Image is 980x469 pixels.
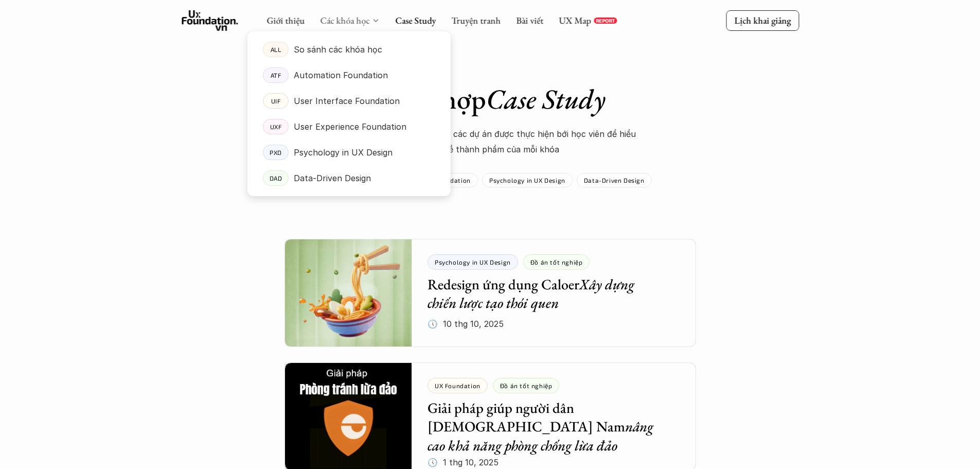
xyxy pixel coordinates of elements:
[482,173,573,187] a: Psychology in UX Design
[294,145,393,160] p: Psychology in UX Design
[310,82,670,116] h1: Tổng hợp
[270,149,282,156] p: PXD
[726,10,799,30] a: Lịch khai giảng
[489,177,565,184] p: Psychology in UX Design
[294,67,388,83] p: Automation Foundation
[270,46,281,53] p: ALL
[247,140,451,165] a: PXDPsychology in UX Design
[247,88,451,114] a: UIFUser Interface Foundation
[247,114,451,140] a: UXFUser Experience Foundation
[486,81,605,117] em: Case Study
[516,14,543,26] a: Bài viết
[294,42,382,57] p: So sánh các khóa học
[395,14,436,26] a: Case Study
[584,177,645,184] p: Data-Driven Design
[559,14,591,26] a: UX Map
[320,14,369,26] a: Các khóa học
[451,14,501,26] a: Truyện tranh
[270,123,281,130] p: UXF
[734,14,791,26] p: Lịch khai giảng
[266,14,305,26] a: Giới thiệu
[284,239,696,347] a: Psychology in UX DesignĐồ án tốt nghiệpRedesign ứng dụng CaloerXây dựng chiến lược tạo thói quen🕔...
[247,165,451,191] a: DADData-Driven Design
[294,170,371,186] p: Data-Driven Design
[596,18,615,24] p: REPORT
[247,62,451,88] a: ATFAutomation Foundation
[594,18,617,24] a: REPORT
[294,93,400,109] p: User Interface Foundation
[271,97,280,105] p: UIF
[270,72,281,79] p: ATF
[577,173,652,187] a: Data-Driven Design
[294,119,406,134] p: User Experience Foundation
[247,37,451,62] a: ALLSo sánh các khóa học
[269,175,282,182] p: DAD
[336,126,645,158] p: Mời các bạn cùng xem qua các dự án được thực hiện bới học viên để hiểu thêm về thành phẩm của mỗi...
